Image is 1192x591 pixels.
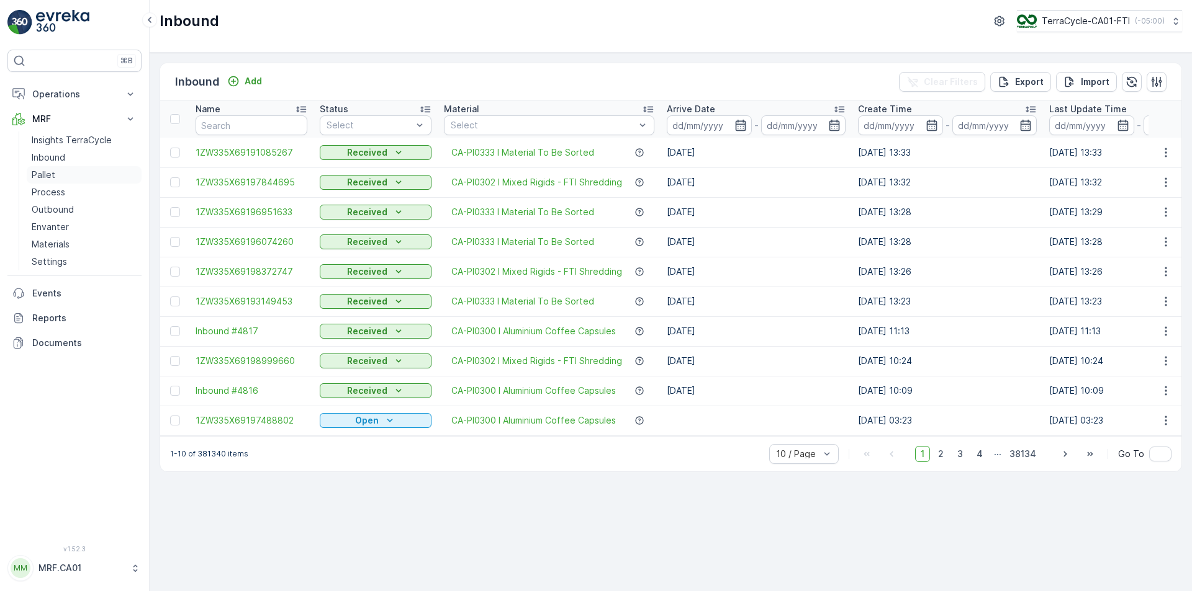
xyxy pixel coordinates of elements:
[196,414,307,427] a: 1ZW335X69197488802
[160,11,219,31] p: Inbound
[7,107,142,131] button: MRF
[858,103,912,115] p: Create Time
[27,236,142,253] a: Materials
[852,138,1043,167] td: [DATE] 13:33
[320,234,431,249] button: Received
[196,384,307,397] a: Inbound #4816
[661,316,852,346] td: [DATE]
[32,256,67,268] p: Settings
[170,449,248,459] p: 1-10 of 381340 items
[1137,118,1141,133] p: -
[355,414,379,427] p: Open
[852,316,1043,346] td: [DATE] 11:13
[661,346,852,376] td: [DATE]
[852,376,1043,406] td: [DATE] 10:09
[451,355,622,367] span: CA-PI0302 I Mixed Rigids - FTI Shredding
[196,355,307,367] a: 1ZW335X69198999660
[7,555,142,581] button: MMMRF.CA01
[451,206,594,218] a: CA-PI0333 I Material To Be Sorted
[7,545,142,553] span: v 1.52.3
[347,265,387,278] p: Received
[32,203,74,216] p: Outbound
[27,253,142,270] a: Settings
[27,131,142,149] a: Insights TerraCycle
[32,169,55,181] p: Pallet
[347,146,387,159] p: Received
[1049,103,1127,115] p: Last Update Time
[170,415,180,425] div: Toggle Row Selected
[667,103,715,115] p: Arrive Date
[32,312,137,324] p: Reports
[852,346,1043,376] td: [DATE] 10:24
[347,325,387,337] p: Received
[32,113,117,125] p: MRF
[196,176,307,189] a: 1ZW335X69197844695
[32,186,65,198] p: Process
[347,295,387,308] p: Received
[754,118,759,133] p: -
[170,386,180,396] div: Toggle Row Selected
[32,151,65,164] p: Inbound
[347,236,387,248] p: Received
[661,227,852,257] td: [DATE]
[27,149,142,166] a: Inbound
[327,119,412,131] p: Select
[27,166,142,184] a: Pallet
[196,295,307,308] a: 1ZW335X69193149453
[320,383,431,398] button: Received
[196,236,307,248] a: 1ZW335X69196074260
[1042,15,1130,27] p: TerraCycle-CA01-FTI
[661,287,852,316] td: [DATE]
[444,103,479,115] p: Material
[1015,76,1044,88] p: Export
[170,296,180,306] div: Toggle Row Selected
[347,384,387,397] p: Received
[661,257,852,287] td: [DATE]
[320,413,431,428] button: Open
[7,306,142,331] a: Reports
[1056,72,1117,92] button: Import
[661,138,852,167] td: [DATE]
[196,146,307,159] a: 1ZW335X69191085267
[451,414,616,427] a: CA-PI0300 I Aluminium Coffee Capsules
[27,184,142,201] a: Process
[932,446,949,462] span: 2
[170,177,180,187] div: Toggle Row Selected
[36,10,89,35] img: logo_light-DOdMpM7g.png
[196,265,307,278] a: 1ZW335X69198372747
[1081,76,1109,88] p: Import
[32,238,70,251] p: Materials
[1004,446,1042,462] span: 38134
[170,207,180,217] div: Toggle Row Selected
[990,72,1051,92] button: Export
[347,355,387,367] p: Received
[32,88,117,100] p: Operations
[451,236,594,248] a: CA-PI0333 I Material To Be Sorted
[32,287,137,300] p: Events
[852,257,1043,287] td: [DATE] 13:26
[661,376,852,406] td: [DATE]
[971,446,988,462] span: 4
[320,205,431,220] button: Received
[196,103,220,115] p: Name
[7,331,142,355] a: Documents
[761,115,846,135] input: dd/mm/yyyy
[170,237,180,247] div: Toggle Row Selected
[196,206,307,218] span: 1ZW335X69196951633
[27,201,142,218] a: Outbound
[32,134,112,146] p: Insights TerraCycle
[347,176,387,189] p: Received
[451,384,616,397] a: CA-PI0300 I Aluminium Coffee Capsules
[120,56,133,66] p: ⌘B
[451,295,594,308] a: CA-PI0333 I Material To Be Sorted
[32,221,69,233] p: Envanter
